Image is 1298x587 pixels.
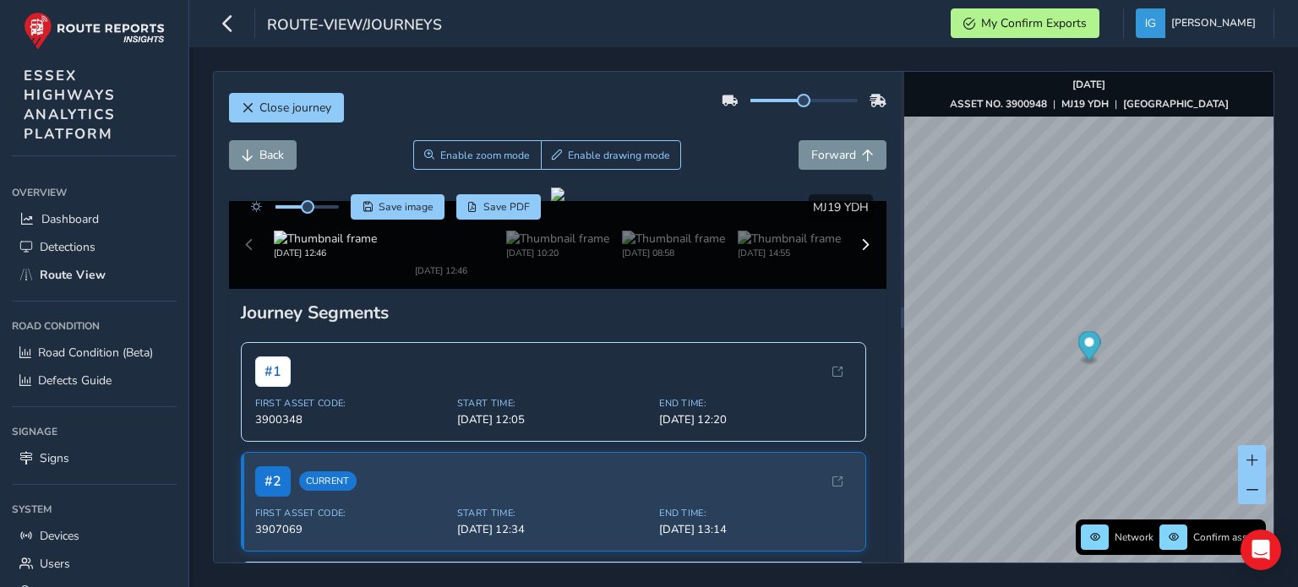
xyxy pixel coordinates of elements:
span: Users [40,556,70,572]
span: Dashboard [41,211,99,227]
a: Route View [12,261,177,289]
span: Save PDF [483,200,530,214]
span: # 2 [255,438,291,468]
span: First Asset Code: [255,368,447,381]
span: Confirm assets [1193,530,1261,544]
div: Signage [12,419,177,444]
div: Open Intercom Messenger [1241,530,1281,570]
span: Save image [379,200,434,214]
span: Devices [40,528,79,544]
span: Signs [40,450,69,466]
span: 3900348 [255,383,447,399]
div: Overview [12,180,177,205]
span: End Time: [659,478,851,491]
strong: [GEOGRAPHIC_DATA] [1123,97,1229,111]
span: Forward [811,147,856,163]
span: 3907069 [255,493,447,508]
button: Save [351,194,444,220]
button: Forward [799,140,886,170]
button: [PERSON_NAME] [1136,8,1262,38]
span: Close journey [259,100,331,116]
span: [DATE] 12:05 [457,383,649,399]
span: Road Condition (Beta) [38,345,153,361]
a: Signs [12,444,177,472]
span: End Time: [659,368,851,381]
a: Dashboard [12,205,177,233]
span: Back [259,147,284,163]
div: [DATE] 08:58 [622,229,725,242]
a: Devices [12,522,177,550]
span: ESSEX HIGHWAYS ANALYTICS PLATFORM [24,66,116,144]
span: Start Time: [457,368,649,381]
img: Thumbnail frame [622,213,725,229]
a: Detections [12,233,177,261]
div: System [12,497,177,522]
div: Journey Segments [241,272,875,296]
span: # 1 [255,328,291,358]
div: [DATE] 12:46 [390,229,493,242]
span: Enable drawing mode [568,149,670,162]
img: rr logo [24,12,165,50]
button: Draw [541,140,682,170]
button: PDF [456,194,542,220]
div: [DATE] 14:55 [738,229,841,242]
img: Thumbnail frame [274,213,377,229]
img: Thumbnail frame [390,213,493,229]
span: [DATE] 12:34 [457,493,649,508]
a: Road Condition (Beta) [12,339,177,367]
img: diamond-layout [1136,8,1165,38]
button: Zoom [413,140,541,170]
div: [DATE] 12:46 [274,229,377,242]
span: My Confirm Exports [981,15,1087,31]
div: [DATE] 10:20 [506,229,609,242]
span: [DATE] 13:14 [659,493,851,508]
span: Defects Guide [38,372,112,389]
span: # 3 [255,547,291,578]
span: route-view/journeys [267,14,442,38]
span: Start Time: [457,478,649,491]
div: Map marker [1078,331,1101,366]
span: Detections [40,239,95,255]
a: Defects Guide [12,367,177,394]
strong: MJ19 YDH [1061,97,1109,111]
span: Route View [40,267,106,283]
span: Network [1115,530,1153,544]
span: [PERSON_NAME] [1171,8,1256,38]
span: First Asset Code: [255,478,447,491]
div: | | [950,97,1229,111]
button: Close journey [229,93,344,122]
img: Thumbnail frame [738,213,841,229]
span: Enable zoom mode [440,149,530,162]
img: Thumbnail frame [506,213,609,229]
a: Users [12,550,177,578]
strong: ASSET NO. 3900948 [950,97,1047,111]
span: MJ19 YDH [813,199,869,215]
button: My Confirm Exports [951,8,1099,38]
strong: [DATE] [1072,78,1105,91]
span: Current [299,443,357,463]
span: [DATE] 12:20 [659,383,851,399]
div: Road Condition [12,313,177,339]
button: Back [229,140,297,170]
